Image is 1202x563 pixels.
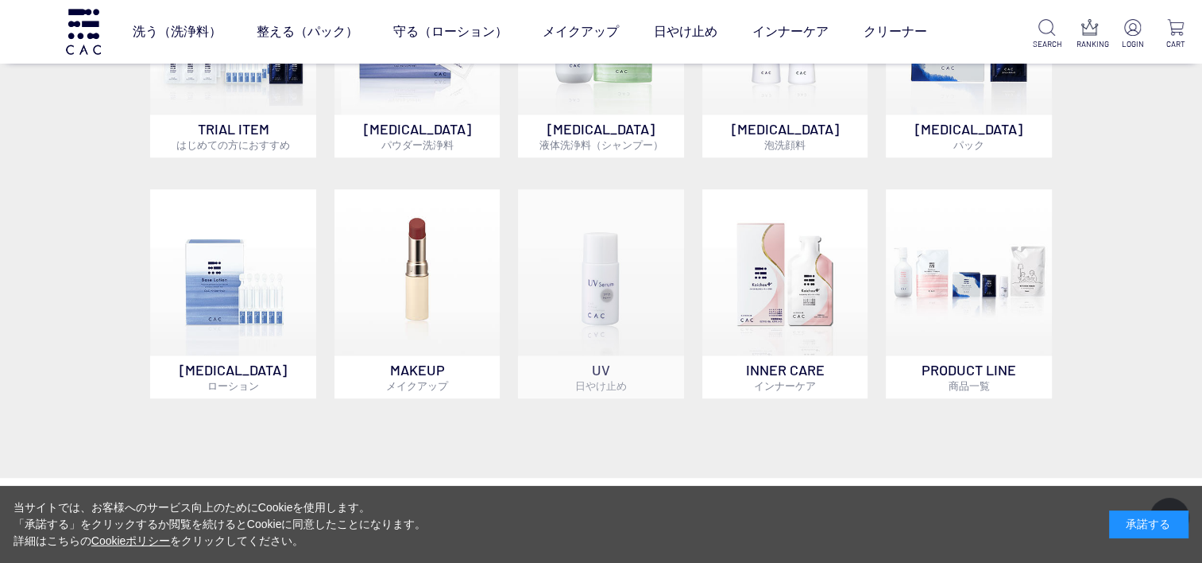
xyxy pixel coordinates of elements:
p: MAKEUP [334,355,501,398]
img: インナーケア [702,189,868,355]
p: TRIAL ITEM [150,115,316,157]
span: はじめての方におすすめ [176,138,290,151]
p: RANKING [1076,38,1103,50]
p: [MEDICAL_DATA] [702,115,868,157]
span: パック [953,138,984,151]
a: MAKEUPメイクアップ [334,189,501,398]
div: 当サイトでは、お客様へのサービス向上のためにCookieを使用します。 「承諾する」をクリックするか閲覧を続けるとCookieに同意したことになります。 詳細はこちらの をクリックしてください。 [14,499,427,549]
a: CART [1161,19,1189,50]
a: インナーケア [752,10,828,54]
span: メイクアップ [386,379,448,392]
span: 泡洗顔料 [764,138,806,151]
a: Cookieポリシー [91,534,171,547]
a: 整える（パック） [256,10,358,54]
span: 商品一覧 [948,379,989,392]
p: [MEDICAL_DATA] [886,115,1052,157]
a: 洗う（洗浄料） [132,10,221,54]
p: [MEDICAL_DATA] [518,115,684,157]
p: UV [518,355,684,398]
p: SEARCH [1033,38,1061,50]
div: 承諾する [1109,511,1188,538]
span: 日やけ止め [575,379,627,392]
p: [MEDICAL_DATA] [150,355,316,398]
span: パウダー洗浄料 [381,138,454,151]
p: [MEDICAL_DATA] [334,115,501,157]
a: 守る（ローション） [392,10,507,54]
span: ローション [207,379,259,392]
p: LOGIN [1119,38,1146,50]
p: CART [1161,38,1189,50]
a: 日やけ止め [653,10,717,54]
img: logo [64,9,103,54]
p: PRODUCT LINE [886,355,1052,398]
a: クリーナー [863,10,926,54]
a: インナーケア INNER CAREインナーケア [702,189,868,398]
a: LOGIN [1119,19,1146,50]
a: SEARCH [1033,19,1061,50]
a: UV日やけ止め [518,189,684,398]
a: [MEDICAL_DATA]ローション [150,189,316,398]
p: INNER CARE [702,355,868,398]
a: PRODUCT LINE商品一覧 [886,189,1052,398]
a: RANKING [1076,19,1103,50]
span: インナーケア [754,379,816,392]
a: メイクアップ [542,10,618,54]
span: 液体洗浄料（シャンプー） [539,138,663,151]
